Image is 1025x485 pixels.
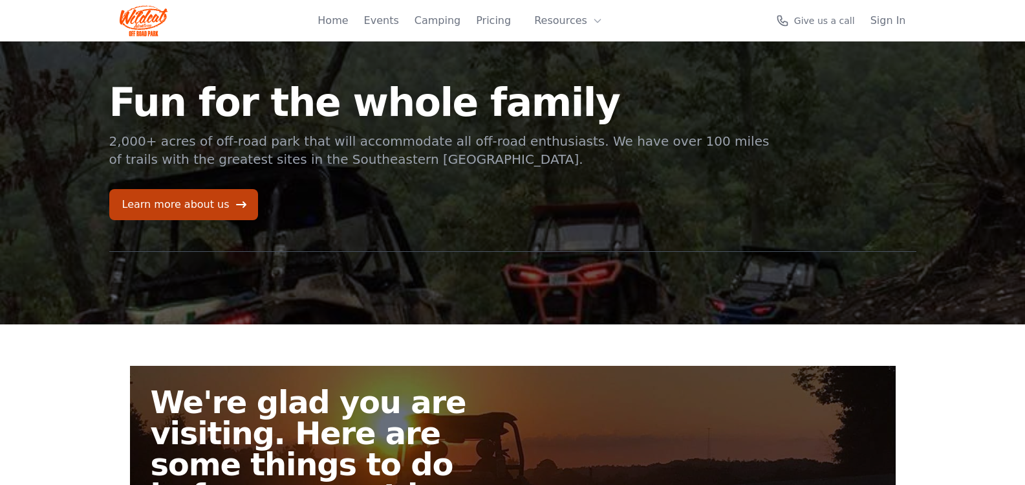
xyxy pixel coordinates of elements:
[109,83,771,122] h1: Fun for the whole family
[318,13,348,28] a: Home
[526,8,610,34] button: Resources
[364,13,399,28] a: Events
[109,132,771,168] p: 2,000+ acres of off-road park that will accommodate all off-road enthusiasts. We have over 100 mi...
[415,13,460,28] a: Camping
[776,14,855,27] a: Give us a call
[870,13,906,28] a: Sign In
[794,14,855,27] span: Give us a call
[120,5,168,36] img: Wildcat Logo
[476,13,511,28] a: Pricing
[109,189,258,220] a: Learn more about us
